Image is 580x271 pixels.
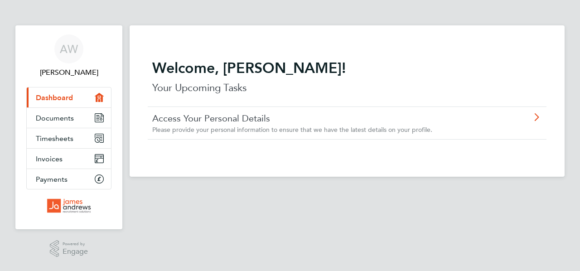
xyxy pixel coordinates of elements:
[15,25,122,229] nav: Main navigation
[63,240,88,248] span: Powered by
[36,134,73,143] span: Timesheets
[152,59,542,77] h2: Welcome, [PERSON_NAME]!
[152,126,432,134] span: Please provide your personal information to ensure that we have the latest details on your profile.
[27,128,111,148] a: Timesheets
[60,43,78,55] span: AW
[152,112,491,124] a: Access Your Personal Details
[152,81,542,95] p: Your Upcoming Tasks
[36,155,63,163] span: Invoices
[26,198,111,213] a: Go to home page
[63,248,88,256] span: Engage
[26,67,111,78] span: Andrew Wisedale
[27,87,111,107] a: Dashboard
[27,149,111,169] a: Invoices
[27,108,111,128] a: Documents
[50,240,88,257] a: Powered byEngage
[27,169,111,189] a: Payments
[47,198,91,213] img: jarsolutions-logo-retina.png
[26,34,111,78] a: AW[PERSON_NAME]
[36,175,68,184] span: Payments
[36,114,74,122] span: Documents
[36,93,73,102] span: Dashboard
